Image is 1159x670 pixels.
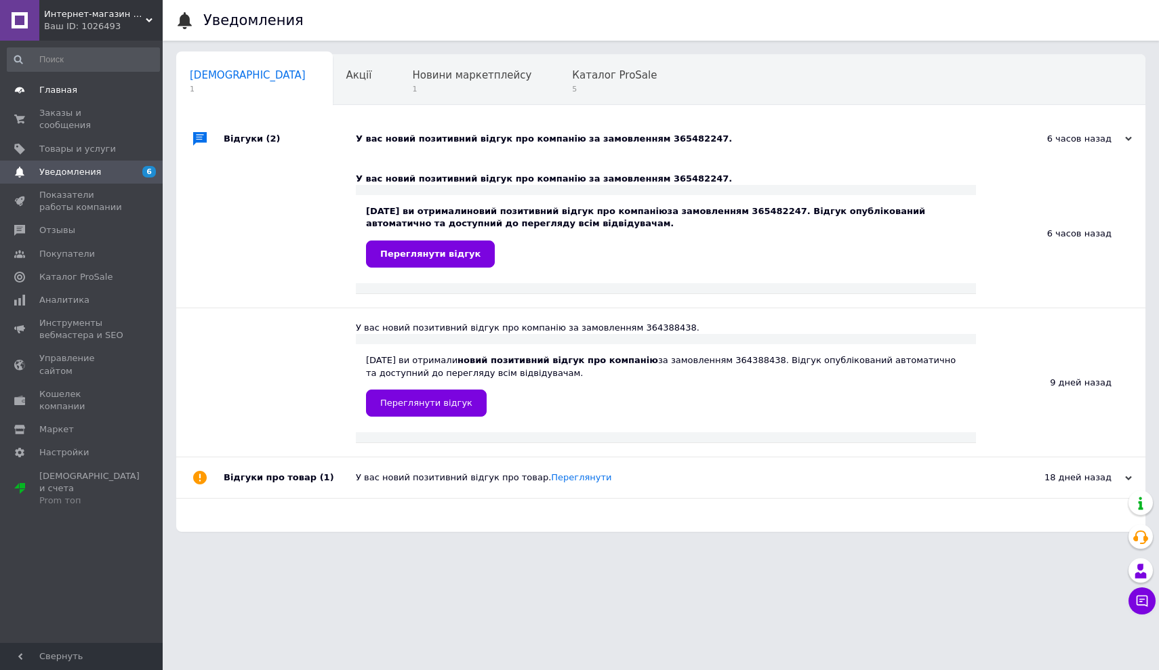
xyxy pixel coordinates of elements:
span: [DEMOGRAPHIC_DATA] и счета [39,470,140,507]
input: Поиск [7,47,160,72]
span: Управление сайтом [39,352,125,377]
div: 6 часов назад [996,133,1132,145]
h1: Уведомления [203,12,304,28]
div: [DATE] ви отримали за замовленням 365482247. Відгук опублікований автоматично та доступний до пер... [366,205,966,267]
span: Каталог ProSale [572,69,657,81]
span: Аналитика [39,294,89,306]
span: Главная [39,84,77,96]
div: Відгуки [224,119,356,159]
span: 6 [142,166,156,177]
div: У вас новий позитивний відгук про компанію за замовленням 365482247. [356,173,976,185]
span: 1 [412,84,531,94]
span: [DEMOGRAPHIC_DATA] [190,69,306,81]
span: 5 [572,84,657,94]
span: Каталог ProSale [39,271,113,283]
span: (2) [266,133,281,144]
span: Уведомления [39,166,101,178]
button: Чат с покупателем [1128,587,1156,614]
b: новий позитивний відгук про компанію [457,355,658,365]
div: Prom топ [39,495,140,507]
span: Переглянути відгук [380,249,481,259]
span: Новини маркетплейсу [412,69,531,81]
span: Интернет-магазин детских товаров «TOYS from USA» [44,8,146,20]
div: У вас новий позитивний відгук про компанію за замовленням 365482247. [356,133,996,145]
div: Відгуки про товар [224,457,356,498]
span: Маркет [39,423,74,436]
div: У вас новий позитивний відгук про товар. [356,472,996,484]
span: Кошелек компании [39,388,125,413]
div: 6 часов назад [976,159,1145,308]
a: Переглянути відгук [366,390,487,417]
span: (1) [320,472,334,482]
div: 18 дней назад [996,472,1132,484]
div: У вас новий позитивний відгук про компанію за замовленням 364388438. [356,322,976,334]
span: 1 [190,84,306,94]
a: Переглянути [551,472,611,482]
span: Показатели работы компании [39,189,125,213]
span: Переглянути відгук [380,398,472,408]
a: Переглянути відгук [366,240,495,268]
div: [DATE] ви отримали за замовленням 364388438. Відгук опублікований автоматично та доступний до пер... [366,354,966,416]
span: Настройки [39,446,89,459]
span: Товары и услуги [39,143,116,155]
span: Отзывы [39,224,75,236]
div: Ваш ID: 1026493 [44,20,163,33]
span: Заказы и сообщения [39,107,125,131]
div: 9 дней назад [976,308,1145,457]
span: Покупатели [39,248,95,260]
span: Инструменты вебмастера и SEO [39,317,125,341]
span: Акції [346,69,372,81]
b: новий позитивний відгук про компанію [467,206,668,216]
